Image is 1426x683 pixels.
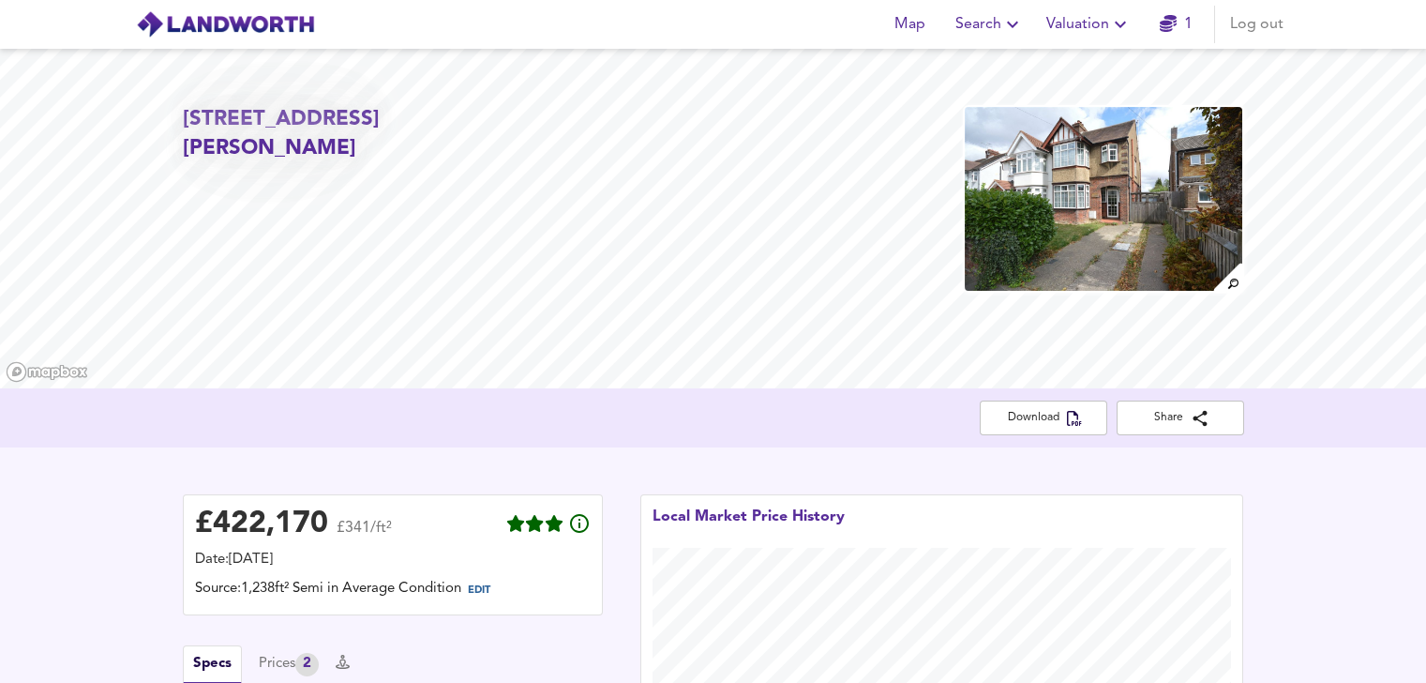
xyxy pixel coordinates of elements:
div: £ 422,170 [195,510,328,539]
img: property [963,105,1243,293]
img: search [1211,261,1244,294]
span: Valuation [1046,11,1132,38]
button: Valuation [1039,6,1139,43]
div: 2 [295,653,319,676]
button: Search [948,6,1031,43]
button: Map [880,6,940,43]
button: Prices2 [259,653,319,676]
div: Local Market Price History [653,507,845,548]
span: EDIT [468,585,490,596]
span: Map [888,11,933,38]
button: Log out [1223,6,1291,43]
div: Prices [259,653,319,676]
span: Share [1132,408,1229,428]
button: 1 [1147,6,1207,43]
button: Download [980,401,1107,435]
span: Search [955,11,1024,38]
div: Date: [DATE] [195,550,591,570]
span: Log out [1230,11,1283,38]
span: £341/ft² [337,521,392,548]
a: 1 [1160,11,1193,38]
a: Mapbox homepage [6,361,88,383]
img: logo [136,10,315,38]
button: Share [1117,401,1244,435]
span: Download [995,408,1092,428]
div: Source: 1,238ft² Semi in Average Condition [195,579,591,603]
h2: [STREET_ADDRESS][PERSON_NAME] [183,105,522,164]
